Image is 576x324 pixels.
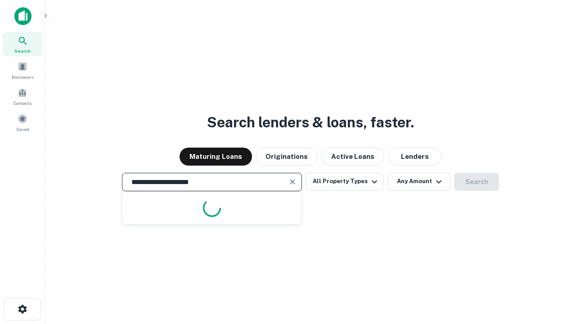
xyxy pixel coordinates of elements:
[286,175,299,188] button: Clear
[207,112,414,133] h3: Search lenders & loans, faster.
[321,148,384,166] button: Active Loans
[180,148,252,166] button: Maturing Loans
[3,110,42,135] a: Saved
[12,73,33,81] span: Borrowers
[13,99,31,107] span: Contacts
[531,252,576,295] iframe: Chat Widget
[3,84,42,108] a: Contacts
[3,32,42,56] a: Search
[3,58,42,82] a: Borrowers
[14,7,31,25] img: capitalize-icon.png
[387,173,450,191] button: Any Amount
[16,126,29,133] span: Saved
[14,47,31,54] span: Search
[388,148,442,166] button: Lenders
[256,148,318,166] button: Originations
[306,173,384,191] button: All Property Types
